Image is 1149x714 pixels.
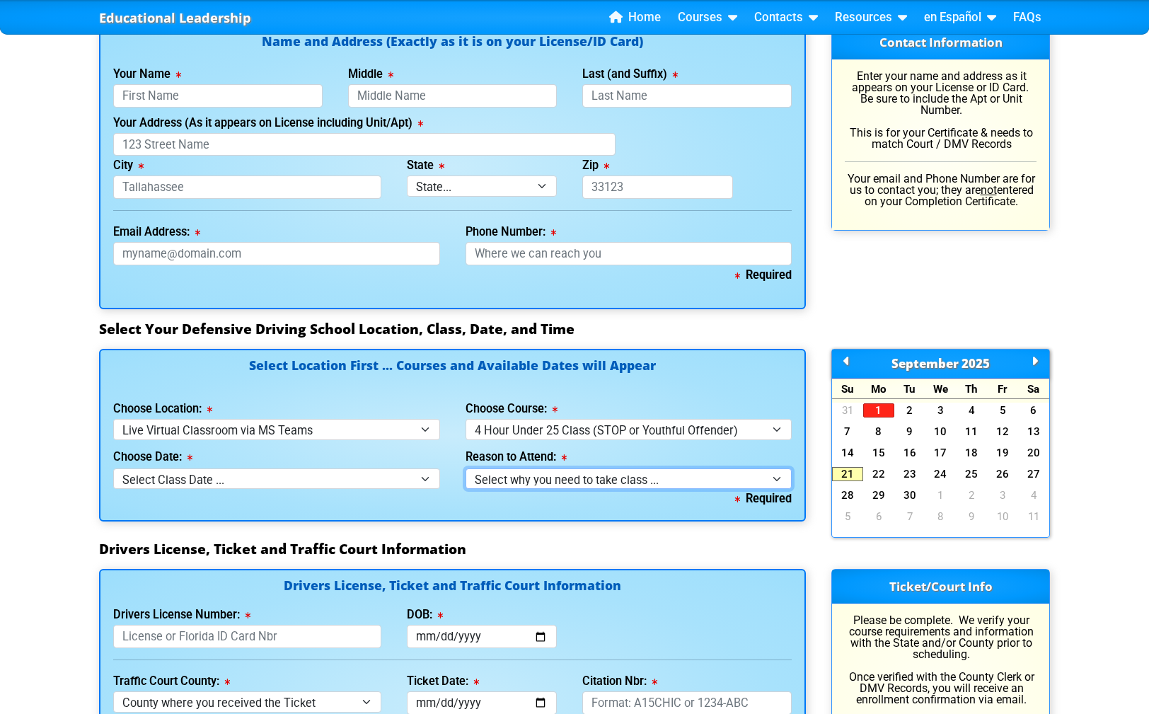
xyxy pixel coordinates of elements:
input: 123 Street Name [113,133,616,156]
a: 20 [1018,446,1049,460]
a: 11 [956,425,987,439]
label: City [113,160,144,171]
a: 2 [894,403,925,418]
a: 29 [863,488,894,502]
div: Th [956,379,987,399]
input: Tallahassee [113,175,381,199]
div: Sa [1018,379,1049,399]
a: 22 [863,467,894,481]
a: 3 [925,403,957,418]
a: 17 [925,446,957,460]
a: 3 [987,488,1018,502]
input: Where we can reach you [466,242,792,265]
a: 9 [894,425,925,439]
a: 30 [894,488,925,502]
a: 8 [863,425,894,439]
label: Traffic Court County: [113,676,230,687]
a: 16 [894,446,925,460]
span: 2025 [962,355,990,372]
a: 8 [925,509,957,524]
label: Reason to Attend: [466,451,567,463]
a: 11 [1018,509,1049,524]
h3: Contact Information [832,25,1049,59]
a: 6 [863,509,894,524]
input: mm/dd/yyyy [407,625,558,648]
a: 21 [832,467,863,481]
div: Tu [894,379,925,399]
a: Educational Leadership [99,6,251,30]
a: Courses [672,7,743,28]
a: 4 [1018,488,1049,502]
h3: Drivers License, Ticket and Traffic Court Information [99,541,1050,558]
label: Your Address (As it appears on License including Unit/Apt) [113,117,423,129]
a: 7 [832,425,863,439]
a: Home [604,7,666,28]
a: 18 [956,446,987,460]
a: 31 [832,403,863,418]
a: Contacts [749,7,824,28]
a: 2 [956,488,987,502]
a: en Español [918,7,1002,28]
p: Your email and Phone Number are for us to contact you; they are entered on your Completion Certif... [845,173,1037,207]
label: Zip [582,160,609,171]
h3: Select Your Defensive Driving School Location, Class, Date, and Time [99,321,1050,338]
label: Drivers License Number: [113,609,250,621]
a: 10 [925,425,957,439]
a: 4 [956,403,987,418]
a: FAQs [1007,7,1047,28]
a: 25 [956,467,987,481]
a: 12 [987,425,1018,439]
a: 27 [1018,467,1049,481]
h3: Ticket/Court Info [832,570,1049,604]
span: September [891,355,959,372]
a: 26 [987,467,1018,481]
a: 6 [1018,403,1049,418]
label: DOB: [407,609,443,621]
b: Required [735,268,792,282]
div: Su [832,379,863,399]
label: State [407,160,444,171]
h4: Select Location First ... Courses and Available Dates will Appear [113,359,792,388]
a: 1 [925,488,957,502]
input: License or Florida ID Card Nbr [113,625,381,648]
input: First Name [113,84,323,108]
input: 33123 [582,175,733,199]
input: Middle Name [348,84,558,108]
a: 23 [894,467,925,481]
label: Your Name [113,69,181,80]
label: Choose Course: [466,403,558,415]
input: Last Name [582,84,792,108]
u: not [981,183,997,197]
label: Last (and Suffix) [582,69,678,80]
a: 1 [863,403,894,418]
a: 5 [987,403,1018,418]
label: Phone Number: [466,226,556,238]
a: 10 [987,509,1018,524]
h4: Drivers License, Ticket and Traffic Court Information [113,580,792,594]
div: Fr [987,379,1018,399]
label: Citation Nbr: [582,676,657,687]
input: myname@domain.com [113,242,440,265]
a: 5 [832,509,863,524]
div: We [925,379,957,399]
a: 19 [987,446,1018,460]
a: 14 [832,446,863,460]
p: Enter your name and address as it appears on your License or ID Card. Be sure to include the Apt ... [845,71,1037,150]
a: 15 [863,446,894,460]
a: Resources [829,7,913,28]
b: Required [735,492,792,505]
a: 28 [832,488,863,502]
a: 24 [925,467,957,481]
label: Choose Date: [113,451,192,463]
label: Middle [348,69,393,80]
label: Ticket Date: [407,676,479,687]
a: 7 [894,509,925,524]
label: Choose Location: [113,403,212,415]
a: 13 [1018,425,1049,439]
a: 9 [956,509,987,524]
h4: Name and Address (Exactly as it is on your License/ID Card) [113,35,792,47]
div: Mo [863,379,894,399]
label: Email Address: [113,226,200,238]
